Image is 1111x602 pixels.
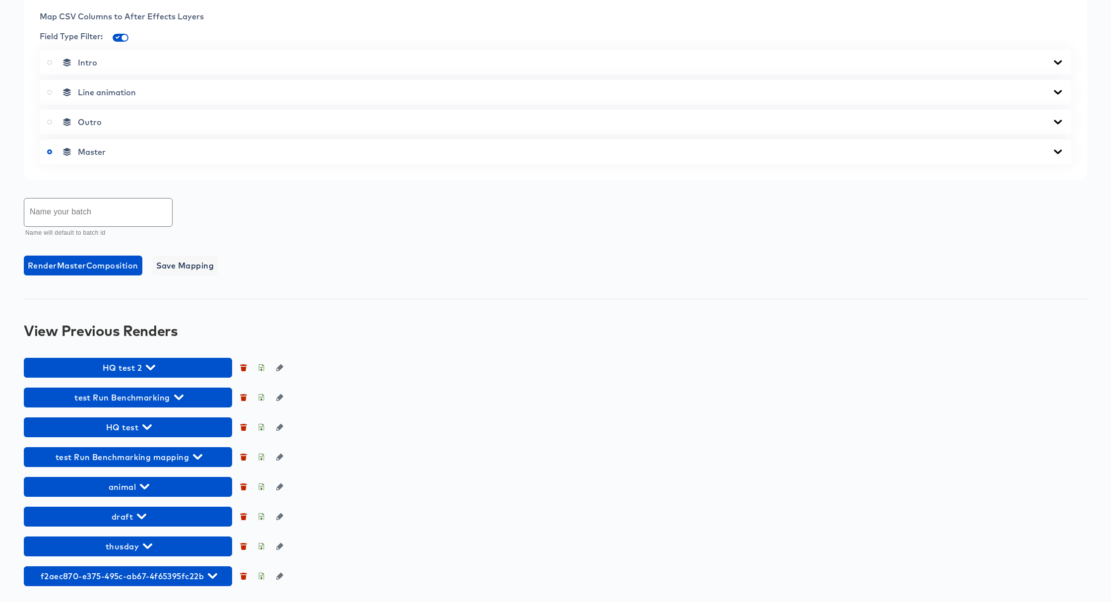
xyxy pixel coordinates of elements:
[24,477,232,497] button: animal
[29,420,227,434] span: HQ test
[152,256,218,275] button: Save Mapping
[24,536,232,556] button: thusday
[78,87,136,97] span: Line animation
[29,391,227,404] span: test Run Benchmarking
[29,539,227,553] span: thusday
[24,388,232,407] button: test Run Benchmarking
[78,147,106,157] span: Master
[24,507,232,527] button: draft
[24,566,232,586] button: f2aec870-e375-495c-ab67-4f65395fc22b
[24,447,232,467] button: test Run Benchmarking mapping
[78,58,97,67] span: Intro
[24,417,232,437] button: HQ test
[29,480,227,494] span: animal
[78,117,102,127] span: Outro
[29,361,227,375] span: HQ test 2
[25,228,166,238] p: Name will default to batch id
[24,256,142,275] button: RenderMasterComposition
[29,569,227,583] span: f2aec870-e375-495c-ab67-4f65395fc22b
[29,450,227,464] span: test Run Benchmarking mapping
[156,259,214,272] span: Save Mapping
[40,31,103,41] span: Field Type Filter:
[40,11,204,21] span: Map CSV Columns to After Effects Layers
[24,358,232,378] button: HQ test 2
[28,259,138,272] span: Render Master Composition
[24,323,1087,338] div: View Previous Renders
[29,510,227,524] span: draft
